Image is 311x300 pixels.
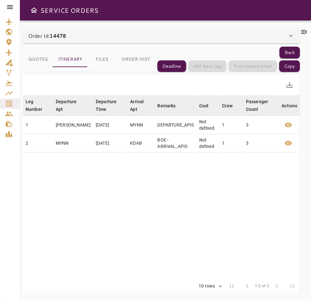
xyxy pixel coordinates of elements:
span: Previous Page [240,279,255,294]
span: visibility [284,139,292,147]
td: DEPARTURE_APIS [155,116,196,134]
button: Deadline [157,60,186,72]
td: 2 [23,134,53,152]
td: BOE - ARRIVAL_APIS [155,134,196,152]
span: save_alt [286,81,293,89]
td: MYNN [127,116,155,134]
span: Next Page [269,279,284,294]
td: [PERSON_NAME] [53,116,93,134]
button: Export [282,77,297,93]
div: Departure Time [96,98,117,113]
span: Leg Number [26,98,51,113]
span: Passenger Count [246,98,276,113]
td: 1 [23,116,53,134]
td: Not defined [196,116,219,134]
td: 1 [219,116,243,134]
button: Leg Details [281,135,296,151]
div: 10 rows [194,281,224,291]
div: Passenger Count [246,98,268,113]
div: Departure Apt [56,98,82,113]
td: KDAB [127,134,155,152]
span: Last Page [284,279,300,294]
span: Arrival Apt [130,98,152,113]
td: [DATE] [93,116,127,134]
td: [DATE] [93,134,127,152]
td: 1 [219,134,243,152]
button: Copy [279,60,300,72]
button: Leg Details [281,117,296,133]
div: Crew [222,102,233,110]
div: Leg Number [26,98,42,113]
div: Arrival Apt [130,98,144,113]
button: Files [87,52,116,67]
div: Remarks [157,102,176,110]
button: Order History [116,52,165,67]
div: 10 rows [197,283,217,289]
span: 1-2 of 2 [255,283,269,289]
td: MYNN [53,134,93,152]
span: Remarks [157,102,184,110]
span: visibility [284,121,292,129]
span: Crew [222,102,241,110]
td: Not defined [196,134,219,152]
span: Departure Time [96,98,125,113]
div: basic tabs example [23,52,150,67]
button: Itinerary [53,52,87,67]
div: Cost [199,102,209,110]
span: Cost [199,102,217,110]
b: 14478 [50,32,66,39]
span: First Page [224,279,240,294]
button: Open drawer [28,4,40,17]
h6: SERVICE ORDERS [40,5,98,15]
p: Order Id: [28,32,66,40]
div: Order Id:14478 [23,28,300,43]
button: Quotes [23,52,53,67]
td: 3 [243,134,279,152]
button: Back [279,47,300,58]
span: Departure Apt [56,98,91,113]
td: 3 [243,116,279,134]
